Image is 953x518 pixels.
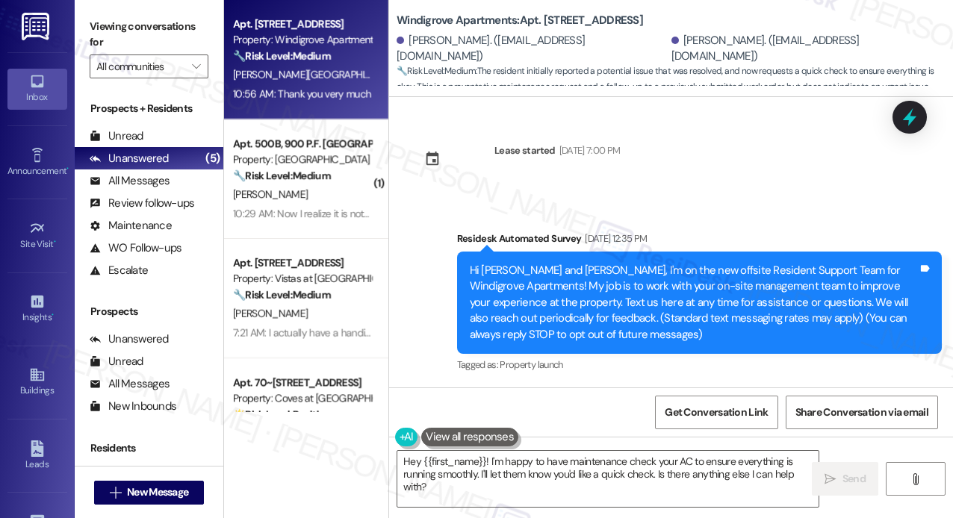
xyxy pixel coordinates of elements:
div: Apt. [STREET_ADDRESS] [233,16,371,32]
span: [PERSON_NAME][GEOGRAPHIC_DATA] [233,68,407,81]
div: Hi [PERSON_NAME] and [PERSON_NAME], I'm on the new offsite Resident Support Team for Windigrove A... [470,263,919,343]
input: All communities [96,54,184,78]
a: Buildings [7,362,67,402]
a: Leads [7,436,67,476]
button: Share Conversation via email [786,396,938,429]
div: Residents [75,440,223,456]
div: Unread [90,354,143,369]
a: Insights • [7,289,67,329]
strong: 🔧 Risk Level: Medium [233,49,330,63]
div: Residesk Automated Survey [457,231,943,252]
span: • [54,237,56,247]
div: 10:56 AM: Thank you very much [233,87,371,101]
div: Maintenance [90,218,172,234]
div: Property: [GEOGRAPHIC_DATA] [233,152,371,167]
div: Tagged as: [457,354,943,375]
div: Property: Vistas at [GEOGRAPHIC_DATA] [233,271,371,287]
button: Send [812,462,878,496]
div: Review follow-ups [90,196,194,211]
div: [DATE] 12:35 PM [581,231,647,246]
strong: 🌟 Risk Level: Positive [233,408,329,421]
button: New Message [94,481,205,505]
strong: 🔧 Risk Level: Medium [233,169,330,182]
i:  [192,60,200,72]
span: Send [842,471,866,487]
div: Unanswered [90,151,169,166]
div: Apt. [STREET_ADDRESS] [233,255,371,271]
span: Property launch [500,358,562,371]
div: 10:29 AM: Now I realize it is not "quiet time " but the woman upstairs is playing this jungle mus... [233,207,866,220]
div: WO Follow-ups [90,240,181,256]
div: Apt. 70~[STREET_ADDRESS] [233,375,371,390]
textarea: Hey {{first_name}}! I'm happy to have maintenance check your AC to ensure everything is running s... [397,451,819,507]
strong: 🔧 Risk Level: Medium [397,65,476,77]
a: Site Visit • [7,216,67,256]
div: All Messages [90,376,170,392]
span: Get Conversation Link [665,405,768,420]
span: : The resident initially reported a potential issue that was resolved, and now requests a quick c... [397,63,953,96]
span: [PERSON_NAME] [233,187,308,201]
div: Escalate [90,263,148,278]
button: Get Conversation Link [655,396,777,429]
a: Inbox [7,69,67,109]
span: New Message [127,484,188,500]
div: [PERSON_NAME]. ([EMAIL_ADDRESS][DOMAIN_NAME]) [397,33,668,65]
span: • [52,310,54,320]
strong: 🔧 Risk Level: Medium [233,288,330,302]
div: (5) [202,147,223,170]
i:  [910,473,921,485]
span: Share Conversation via email [795,405,928,420]
i:  [110,487,121,499]
div: Property: Coves at [GEOGRAPHIC_DATA] [233,390,371,406]
div: Prospects + Residents [75,101,223,116]
div: New Inbounds [90,399,176,414]
i:  [825,473,836,485]
div: Prospects [75,304,223,319]
span: • [66,163,69,174]
div: [PERSON_NAME]. ([EMAIL_ADDRESS][DOMAIN_NAME]) [671,33,943,65]
div: Unread [90,128,143,144]
b: Windigrove Apartments: Apt. [STREET_ADDRESS] [397,13,643,28]
div: Apt. 500B, 900 P.F. [GEOGRAPHIC_DATA] [233,136,371,152]
label: Viewing conversations for [90,15,208,54]
div: Unanswered [90,331,169,347]
div: All Messages [90,173,170,189]
span: [PERSON_NAME] [233,307,308,320]
div: [DATE] 7:00 PM [556,143,621,158]
div: Property: Windigrove Apartments [233,32,371,48]
img: ResiDesk Logo [22,13,52,40]
div: Lease started [494,143,556,158]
